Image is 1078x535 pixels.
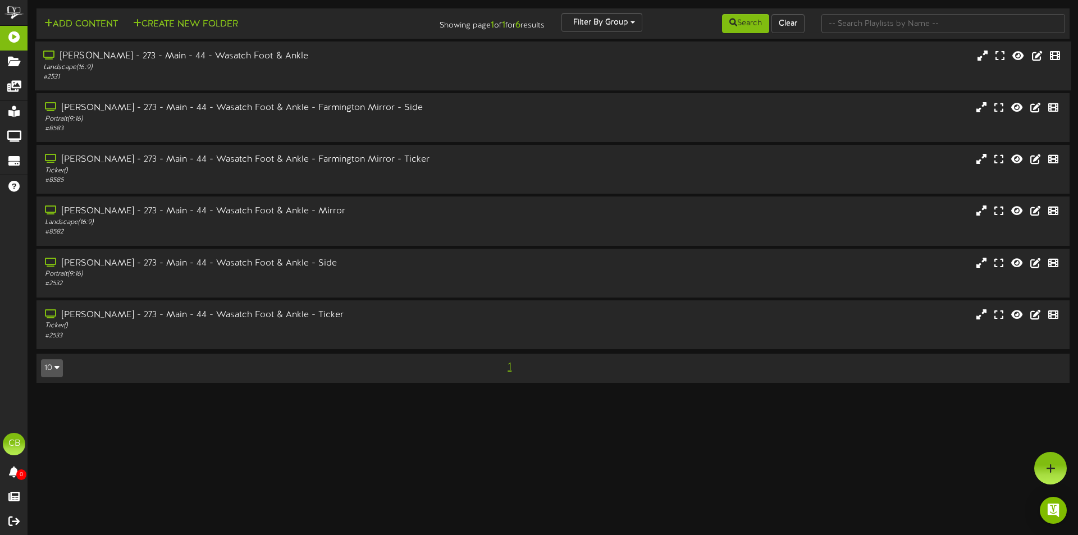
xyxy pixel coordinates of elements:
[45,227,459,237] div: # 8582
[45,115,459,124] div: Portrait ( 9:16 )
[491,20,494,30] strong: 1
[45,309,459,322] div: [PERSON_NAME] - 273 - Main - 44 - Wasatch Foot & Ankle - Ticker
[45,153,459,166] div: [PERSON_NAME] - 273 - Main - 44 - Wasatch Foot & Ankle - Farmington Mirror - Ticker
[16,469,26,480] span: 0
[43,72,458,82] div: # 2531
[45,166,459,176] div: Ticker ( )
[722,14,769,33] button: Search
[45,279,459,289] div: # 2532
[821,14,1065,33] input: -- Search Playlists by Name --
[45,176,459,185] div: # 8585
[771,14,805,33] button: Clear
[380,13,553,32] div: Showing page of for results
[45,102,459,115] div: [PERSON_NAME] - 273 - Main - 44 - Wasatch Foot & Ankle - Farmington Mirror - Side
[505,361,514,373] span: 1
[561,13,642,32] button: Filter By Group
[515,20,520,30] strong: 6
[3,433,25,455] div: CB
[41,17,121,31] button: Add Content
[43,50,458,63] div: [PERSON_NAME] - 273 - Main - 44 - Wasatch Foot & Ankle
[45,124,459,134] div: # 8583
[45,218,459,227] div: Landscape ( 16:9 )
[130,17,241,31] button: Create New Folder
[45,257,459,270] div: [PERSON_NAME] - 273 - Main - 44 - Wasatch Foot & Ankle - Side
[502,20,505,30] strong: 1
[45,269,459,279] div: Portrait ( 9:16 )
[43,63,458,72] div: Landscape ( 16:9 )
[1040,497,1067,524] div: Open Intercom Messenger
[41,359,63,377] button: 10
[45,321,459,331] div: Ticker ( )
[45,331,459,341] div: # 2533
[45,205,459,218] div: [PERSON_NAME] - 273 - Main - 44 - Wasatch Foot & Ankle - Mirror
